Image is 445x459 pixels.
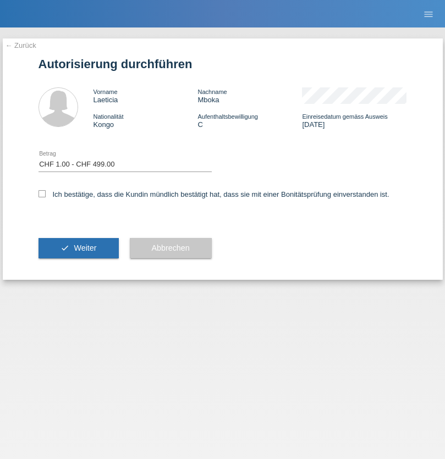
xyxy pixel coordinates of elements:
[74,244,96,252] span: Weiter
[423,9,434,20] i: menu
[130,238,212,259] button: Abbrechen
[417,10,439,17] a: menu
[197,89,227,95] span: Nachname
[197,87,302,104] div: Mboka
[6,41,36,49] a: ← Zurück
[94,112,198,129] div: Kongo
[197,112,302,129] div: C
[152,244,190,252] span: Abbrechen
[61,244,69,252] i: check
[94,113,124,120] span: Nationalität
[94,89,118,95] span: Vorname
[197,113,257,120] span: Aufenthaltsbewilligung
[39,190,389,198] label: Ich bestätige, dass die Kundin mündlich bestätigt hat, dass sie mit einer Bonitätsprüfung einvers...
[39,57,407,71] h1: Autorisierung durchführen
[39,238,119,259] button: check Weiter
[94,87,198,104] div: Laeticia
[302,112,406,129] div: [DATE]
[302,113,387,120] span: Einreisedatum gemäss Ausweis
